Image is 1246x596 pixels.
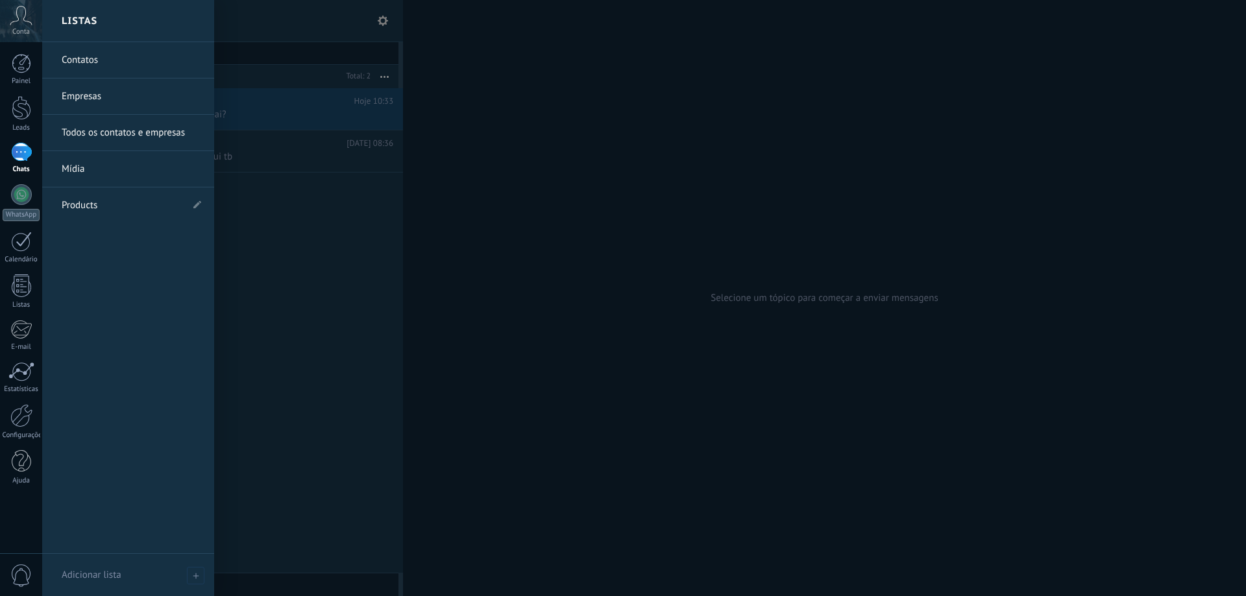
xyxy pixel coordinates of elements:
div: WhatsApp [3,209,40,221]
div: Calendário [3,256,40,264]
span: Conta [12,28,30,36]
h2: Listas [62,1,97,42]
div: Leads [3,124,40,132]
a: Empresas [62,78,201,115]
a: Products [62,187,182,224]
a: Mídia [62,151,201,187]
span: Adicionar lista [62,569,121,581]
div: Painel [3,77,40,86]
div: E-mail [3,343,40,352]
div: Configurações [3,431,40,440]
a: Todos os contatos e empresas [62,115,201,151]
span: Adicionar lista [187,567,204,584]
div: Estatísticas [3,385,40,394]
div: Listas [3,301,40,309]
div: Chats [3,165,40,174]
a: Contatos [62,42,201,78]
div: Ajuda [3,477,40,485]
